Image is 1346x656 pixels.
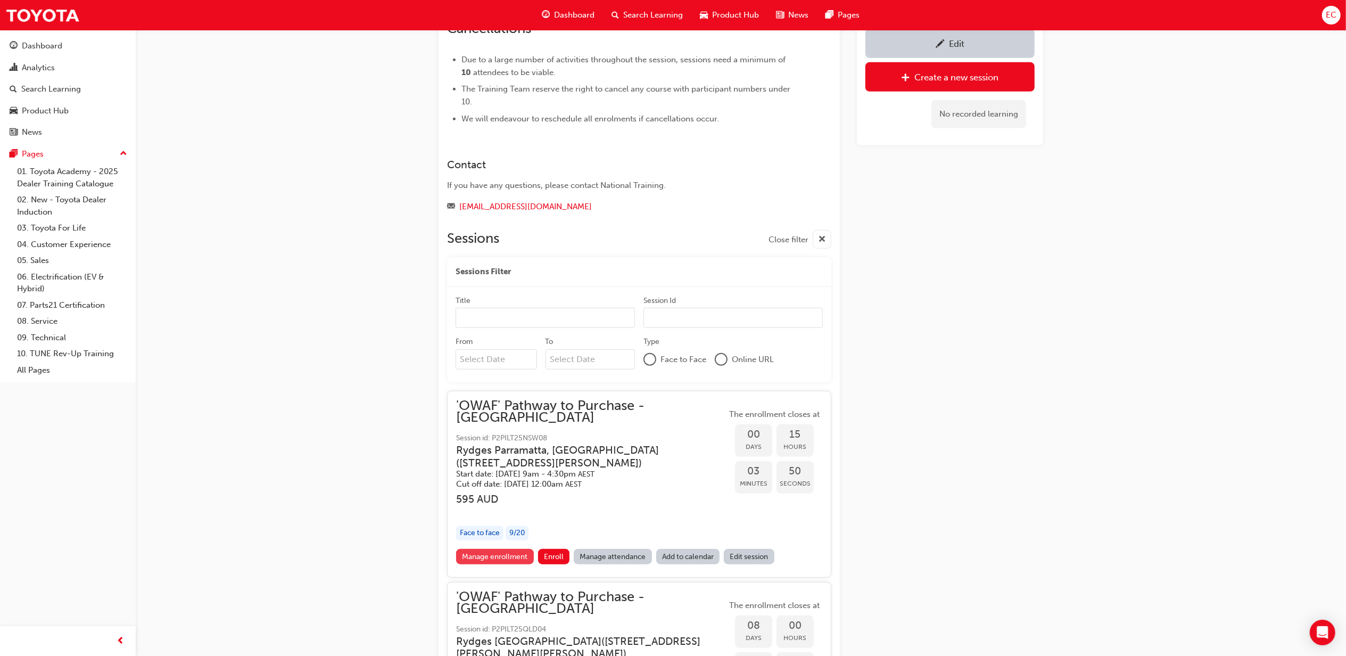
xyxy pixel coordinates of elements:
[902,73,911,84] span: plus-icon
[574,549,652,564] a: Manage attendance
[777,429,814,441] span: 15
[447,202,455,212] span: email-icon
[691,4,767,26] a: car-iconProduct Hub
[538,549,570,564] button: Enroll
[700,9,708,22] span: car-icon
[10,85,17,94] span: search-icon
[4,79,131,99] a: Search Learning
[660,354,706,366] span: Face to Face
[10,128,18,137] span: news-icon
[456,337,473,347] div: From
[456,308,635,328] input: Title
[13,313,131,330] a: 08. Service
[456,624,726,636] span: Session id: P2PILT25QLD04
[13,163,131,192] a: 01. Toyota Academy - 2025 Dealer Training Catalogue
[456,526,503,540] div: Face to face
[459,202,592,211] a: [EMAIL_ADDRESS][DOMAIN_NAME]
[1326,9,1336,21] span: EC
[456,400,822,569] button: 'OWAF' Pathway to Purchase - [GEOGRAPHIC_DATA]Session id: P2PILT25NSW08Rydges Parramatta, [GEOGRA...
[865,29,1035,58] a: Edit
[777,441,814,453] span: Hours
[838,9,860,21] span: Pages
[546,349,635,370] input: To
[10,42,18,51] span: guage-icon
[13,330,131,346] a: 09. Technical
[732,354,774,366] span: Online URL
[10,150,18,159] span: pages-icon
[21,83,81,95] div: Search Learning
[643,308,823,328] input: Session Id
[461,55,786,64] span: Due to a large number of activities throughout the session, sessions need a minimum of
[603,4,691,26] a: search-iconSearch Learning
[117,635,125,648] span: prev-icon
[10,106,18,116] span: car-icon
[461,68,471,77] span: 10
[1322,6,1341,24] button: EC
[949,38,964,49] div: Edit
[4,101,131,121] a: Product Hub
[612,9,619,22] span: search-icon
[724,549,774,564] a: Edit session
[22,126,42,138] div: News
[506,526,529,540] div: 9 / 20
[13,297,131,314] a: 07. Parts21 Certification
[777,632,814,644] span: Hours
[13,236,131,253] a: 04. Customer Experience
[456,493,726,505] h3: 595 AUD
[456,549,534,564] a: Manage enrollment
[777,465,814,478] span: 50
[447,230,499,249] h2: Sessions
[456,444,709,469] h3: Rydges Parramatta, [GEOGRAPHIC_DATA] ( [STREET_ADDRESS][PERSON_NAME] )
[456,479,709,489] h5: Cut off date: [DATE] 12:00am
[769,234,808,246] span: Close filter
[120,147,127,161] span: up-icon
[565,480,582,489] span: Australian Eastern Standard Time AEST
[22,105,69,117] div: Product Hub
[13,252,131,269] a: 05. Sales
[13,362,131,379] a: All Pages
[13,220,131,236] a: 03. Toyota For Life
[4,58,131,78] a: Analytics
[643,337,659,347] div: Type
[456,349,537,370] input: From
[726,600,822,612] span: The enrollment closes at
[643,296,676,306] div: Session Id
[936,39,945,50] span: pencil-icon
[776,9,784,22] span: news-icon
[456,432,726,445] span: Session id: P2PILT25NSW08
[456,296,470,306] div: Title
[4,144,131,164] button: Pages
[817,4,868,26] a: pages-iconPages
[767,4,817,26] a: news-iconNews
[5,3,80,27] img: Trak
[4,36,131,56] a: Dashboard
[461,84,792,106] span: The Training Team reserve the right to cancel any course with participant numbers under 10.
[578,470,594,479] span: Australian Eastern Standard Time AEST
[447,179,793,192] div: If you have any questions, please contact National Training.
[456,400,726,424] span: 'OWAF' Pathway to Purchase - [GEOGRAPHIC_DATA]
[915,72,999,83] div: Create a new session
[456,266,511,278] span: Sessions Filter
[735,478,772,490] span: Minutes
[22,40,62,52] div: Dashboard
[546,337,554,347] div: To
[10,63,18,73] span: chart-icon
[777,478,814,490] span: Seconds
[735,441,772,453] span: Days
[533,4,603,26] a: guage-iconDashboard
[825,9,833,22] span: pages-icon
[461,114,719,124] span: We will endeavour to reschedule all enrolments if cancellations occur.
[623,9,683,21] span: Search Learning
[447,159,793,171] h3: Contact
[542,9,550,22] span: guage-icon
[4,34,131,144] button: DashboardAnalyticsSearch LearningProduct HubNews
[554,9,594,21] span: Dashboard
[735,620,772,632] span: 08
[712,9,759,21] span: Product Hub
[735,465,772,478] span: 03
[788,9,808,21] span: News
[22,148,44,160] div: Pages
[544,552,564,561] span: Enroll
[447,200,793,214] div: Email
[735,429,772,441] span: 00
